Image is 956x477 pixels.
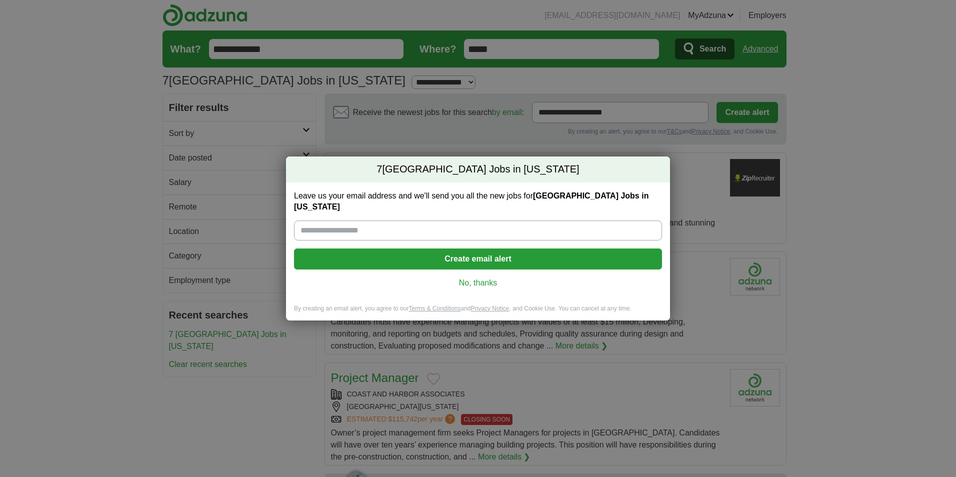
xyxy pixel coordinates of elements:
[471,305,509,312] a: Privacy Notice
[408,305,460,312] a: Terms & Conditions
[286,156,670,182] h2: [GEOGRAPHIC_DATA] Jobs in [US_STATE]
[302,277,654,288] a: No, thanks
[294,190,662,212] label: Leave us your email address and we'll send you all the new jobs for
[286,304,670,321] div: By creating an email alert, you agree to our and , and Cookie Use. You can cancel at any time.
[294,248,662,269] button: Create email alert
[376,162,382,176] span: 7
[294,191,648,211] strong: [GEOGRAPHIC_DATA] Jobs in [US_STATE]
